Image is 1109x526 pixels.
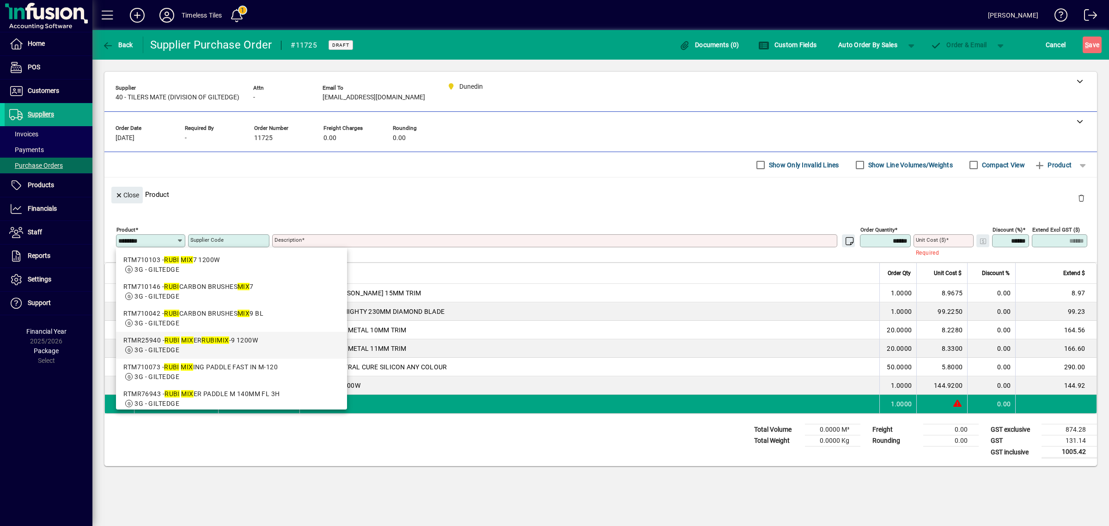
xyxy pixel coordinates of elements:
[1083,37,1102,53] button: Save
[123,255,340,265] div: RTM710103 - 7 1200W
[134,319,179,327] span: 3G - GILTEDGE
[879,395,916,413] td: 1.0000
[123,336,340,345] div: RTMR25940 - ER -9 1200W
[5,268,92,291] a: Settings
[923,435,979,446] td: 0.00
[116,278,347,305] mat-option: RTM710146 - RUBI CARBON BRUSHES MIX 7
[5,292,92,315] a: Support
[181,363,193,371] em: MIX
[123,282,340,292] div: RTM710146 - CARBON BRUSHES 7
[393,135,406,142] span: 0.00
[879,321,916,339] td: 20.0000
[28,205,57,212] span: Financials
[805,435,860,446] td: 0.0000 Kg
[305,307,445,316] span: HOLER TILE MIGHTY 230MM DIAMOND BLADE
[1015,358,1097,376] td: 290.00
[916,376,967,395] td: 144.9200
[916,237,946,243] mat-label: Unit Cost ($)
[1015,302,1097,321] td: 99.23
[967,321,1015,339] td: 0.00
[274,237,302,243] mat-label: Description
[116,135,134,142] span: [DATE]
[868,424,923,435] td: Freight
[28,228,42,236] span: Staff
[967,358,1015,376] td: 0.00
[332,42,349,48] span: Draft
[879,284,916,302] td: 1.0000
[926,37,992,53] button: Order & Email
[185,135,187,142] span: -
[967,395,1015,413] td: 0.00
[134,400,179,407] span: 3G - GILTEDGE
[986,435,1042,446] td: GST
[305,362,447,372] span: SPARKO NEUTRAL CURE SILICON ANY COLOUR
[860,226,895,233] mat-label: Order Quantity
[28,252,50,259] span: Reports
[165,390,180,398] em: RUBI
[1042,424,1097,435] td: 874.28
[5,126,92,142] a: Invoices
[1043,37,1068,53] button: Cancel
[26,328,67,335] span: Financial Year
[116,332,347,359] mat-option: RTMR25940 - RUBI MIXER RUBIMIX-9 1200W
[123,389,340,399] div: RTMR76943 - ER PADDLE M 140MM FL 3H
[5,221,92,244] a: Staff
[253,94,255,101] span: -
[993,226,1023,233] mat-label: Discount (%)
[116,359,347,385] mat-option: RTM710073 - RUBI MIXING PADDLE FAST IN M-120
[238,310,250,317] em: MIX
[967,376,1015,395] td: 0.00
[201,336,217,344] em: RUBI
[1046,37,1066,52] span: Cancel
[305,344,407,353] span: L ANGLE GUN METAL 11MM TRIM
[1077,2,1097,32] a: Logout
[1070,187,1092,209] button: Delete
[28,40,45,47] span: Home
[805,424,860,435] td: 0.0000 M³
[5,56,92,79] a: POS
[916,321,967,339] td: 8.2280
[879,302,916,321] td: 1.0000
[274,247,850,257] mat-error: Required
[28,63,40,71] span: POS
[9,162,63,169] span: Purchase Orders
[866,160,953,170] label: Show Line Volumes/Weights
[134,346,179,354] span: 3G - GILTEDGE
[923,424,979,435] td: 0.00
[1063,268,1085,278] span: Extend $
[217,336,229,344] em: MIX
[5,142,92,158] a: Payments
[116,251,347,278] mat-option: RTM710103 - RUBI MIX 7 1200W
[123,362,340,372] div: RTM710073 - ING PADDLE FAST IN M-120
[868,435,923,446] td: Rounding
[116,385,347,412] mat-option: RTMR76943 - RUBI MIXER PADDLE M 140MM FL 3H
[931,41,987,49] span: Order & Email
[104,177,1097,211] div: Product
[967,339,1015,358] td: 0.00
[5,80,92,103] a: Customers
[879,358,916,376] td: 50.0000
[916,284,967,302] td: 8.9675
[92,37,143,53] app-page-header-button: Back
[109,190,145,199] app-page-header-button: Close
[305,288,421,298] span: L ANGLE [PERSON_NAME] 15MM TRIM
[122,7,152,24] button: Add
[305,381,360,390] span: RUBI MIX 7 1200W
[934,268,962,278] span: Unit Cost $
[1070,194,1092,202] app-page-header-button: Delete
[1048,2,1068,32] a: Knowledge Base
[323,135,336,142] span: 0.00
[28,299,51,306] span: Support
[116,94,239,101] span: 40 - TILERS MATE (DIVISION OF GILTEDGE)
[9,146,44,153] span: Payments
[980,160,1025,170] label: Compact View
[1085,41,1089,49] span: S
[116,305,347,332] mat-option: RTM710042 - RUBI CARBON BRUSHES MIX 9 BL
[5,197,92,220] a: Financials
[165,336,180,344] em: RUBI
[1015,321,1097,339] td: 164.56
[28,181,54,189] span: Products
[1015,339,1097,358] td: 166.60
[5,158,92,173] a: Purchase Orders
[164,256,179,263] em: RUBI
